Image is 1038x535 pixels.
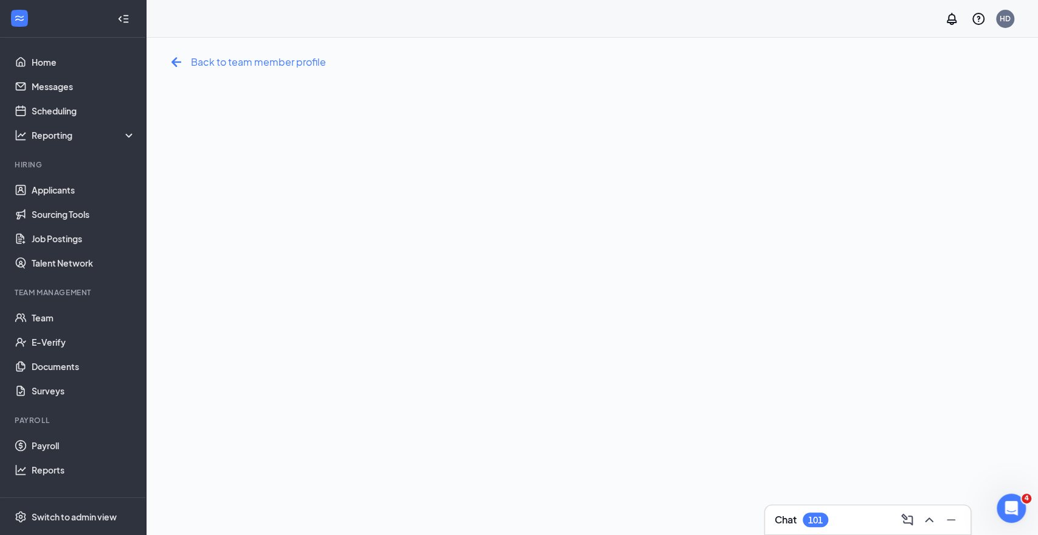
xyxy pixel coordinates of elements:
svg: Minimize [944,512,958,527]
svg: QuestionInfo [971,12,986,26]
svg: Analysis [15,129,27,141]
a: Messages [32,74,136,99]
div: Reporting [32,129,136,141]
div: HD [1000,13,1011,24]
svg: ComposeMessage [900,512,915,527]
div: Payroll [15,415,133,425]
button: ChevronUp [919,510,939,530]
button: Minimize [941,510,961,530]
a: Home [32,50,136,74]
iframe: Intercom live chat [997,494,1026,523]
svg: Collapse [117,13,130,25]
a: Talent Network [32,251,136,275]
a: Reports [32,458,136,482]
a: Payroll [32,433,136,458]
a: E-Verify [32,330,136,354]
span: 4 [1022,494,1031,503]
div: Switch to admin view [32,511,117,523]
svg: Notifications [944,12,959,26]
a: Surveys [32,379,136,403]
a: Sourcing Tools [32,202,136,226]
svg: ArrowLeftNew [167,52,186,72]
svg: ChevronUp [922,512,936,527]
a: ArrowLeftNewBack to team member profile [167,52,326,72]
a: Documents [32,354,136,379]
svg: Settings [15,511,27,523]
a: Team [32,306,136,330]
a: Job Postings [32,226,136,251]
button: ComposeMessage [898,510,917,530]
h3: Chat [775,513,797,526]
svg: WorkstreamLogo [13,12,26,24]
div: 101 [808,515,823,525]
span: Back to team member profile [191,54,326,69]
div: Team Management [15,287,133,298]
a: Applicants [32,178,136,202]
a: Scheduling [32,99,136,123]
div: Hiring [15,159,133,170]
